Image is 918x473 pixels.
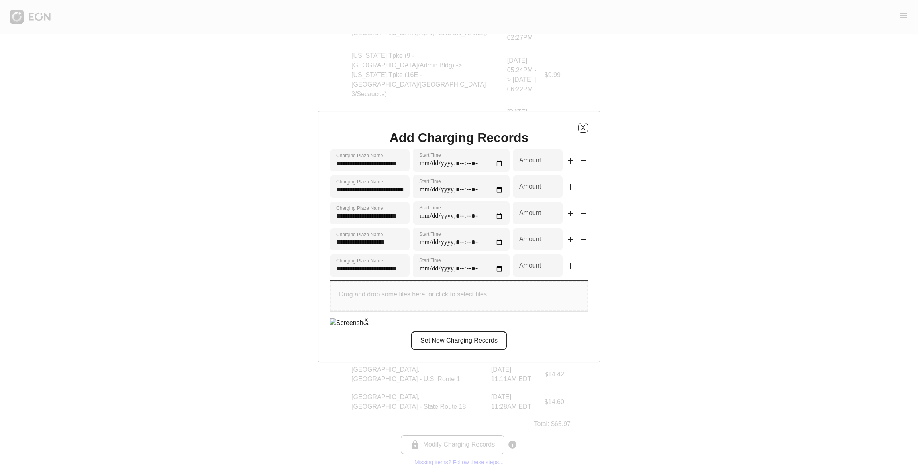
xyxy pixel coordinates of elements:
span: remove [579,182,588,192]
button: X [578,123,588,133]
label: Amount [519,208,541,218]
label: Charging Plaza Name [336,179,383,185]
label: Start Time [419,231,441,237]
span: add [566,182,575,192]
span: add [566,235,575,244]
button: x [362,315,370,323]
label: Amount [519,156,541,165]
span: remove [579,235,588,244]
label: Start Time [419,205,441,211]
span: remove [579,261,588,271]
span: remove [579,156,588,166]
label: Start Time [419,257,441,264]
label: Amount [519,235,541,244]
label: Charging Plaza Name [336,205,383,211]
h1: Add Charging Records [390,133,528,142]
label: Start Time [419,152,441,158]
label: Charging Plaza Name [336,231,383,238]
p: Drag and drop some files here, or click to select files [339,290,487,299]
label: Amount [519,182,541,191]
span: add [566,156,575,166]
span: remove [579,209,588,218]
span: add [566,209,575,218]
button: Set New Charging Records [411,331,507,350]
label: Charging Plaza Name [336,258,383,264]
span: add [566,261,575,271]
img: Screenshot [330,318,369,328]
label: Charging Plaza Name [336,152,383,159]
label: Amount [519,261,541,270]
label: Start Time [419,178,441,185]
